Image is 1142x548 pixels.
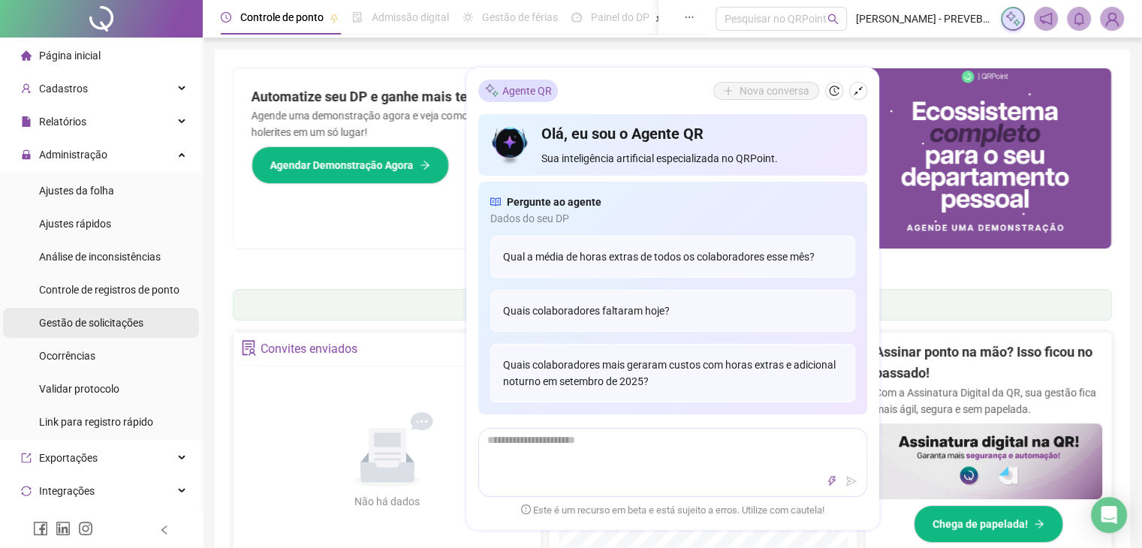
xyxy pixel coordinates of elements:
[21,453,32,463] span: export
[914,505,1063,543] button: Chega de papelada!
[39,185,114,197] span: Ajustes da folha
[252,146,449,184] button: Agendar Demonstração Agora
[39,149,107,161] span: Administração
[875,342,1102,384] h2: Assinar ponto na mão? Isso ficou no passado!
[21,116,32,127] span: file
[490,194,501,210] span: read
[21,486,32,496] span: sync
[655,14,664,23] span: pushpin
[21,149,32,160] span: lock
[673,68,1112,248] img: banner%2Fd57e337e-a0d3-4837-9615-f134fc33a8e6.png
[507,194,601,210] span: Pergunte ao agente
[39,416,153,428] span: Link para registro rápido
[252,86,655,107] h2: Automatize seu DP e ganhe mais tempo! 🚀
[352,12,363,23] span: file-done
[713,82,819,100] button: Nova conversa
[21,50,32,61] span: home
[1005,11,1021,27] img: sparkle-icon.fc2bf0ac1784a2077858766a79e2daf3.svg
[478,80,558,102] div: Agente QR
[842,472,860,490] button: send
[490,344,855,402] div: Quais colaboradores mais geraram custos com horas extras e adicional noturno em setembro de 2025?
[591,11,649,23] span: Painel do DP
[240,11,324,23] span: Controle de ponto
[482,11,558,23] span: Gestão de férias
[1039,12,1053,26] span: notification
[1034,519,1044,529] span: arrow-right
[1101,8,1123,30] img: 86493
[318,493,456,510] div: Não há dados
[159,525,170,535] span: left
[33,521,48,536] span: facebook
[541,123,854,144] h4: Olá, eu sou o Agente QR
[330,14,339,23] span: pushpin
[56,521,71,536] span: linkedin
[39,452,98,464] span: Exportações
[463,12,473,23] span: sun
[39,50,101,62] span: Página inicial
[827,14,839,25] span: search
[21,83,32,94] span: user-add
[484,83,499,98] img: sparkle-icon.fc2bf0ac1784a2077858766a79e2daf3.svg
[684,12,695,23] span: ellipsis
[853,86,863,96] span: shrink
[261,336,357,362] div: Convites enviados
[39,383,119,395] span: Validar protocolo
[521,504,531,514] span: exclamation-circle
[1091,497,1127,533] div: Open Intercom Messenger
[827,476,837,486] span: thunderbolt
[221,12,231,23] span: clock-circle
[39,116,86,128] span: Relatórios
[39,83,88,95] span: Cadastros
[241,340,257,356] span: solution
[78,521,93,536] span: instagram
[39,485,95,497] span: Integrações
[39,350,95,362] span: Ocorrências
[490,290,855,332] div: Quais colaboradores faltaram hoje?
[490,123,530,167] img: icon
[521,503,824,518] span: Este é um recurso em beta e está sujeito a erros. Utilize com cautela!
[875,384,1102,417] p: Com a Assinatura Digital da QR, sua gestão fica mais ágil, segura e sem papelada.
[1072,12,1086,26] span: bell
[490,236,855,278] div: Qual a média de horas extras de todos os colaboradores esse mês?
[875,423,1102,499] img: banner%2F02c71560-61a6-44d4-94b9-c8ab97240462.png
[372,11,449,23] span: Admissão digital
[252,107,655,140] p: Agende uma demonstração agora e veja como simplificamos admissão, ponto, férias e holerites em um...
[829,86,839,96] span: history
[856,11,992,27] span: [PERSON_NAME] - PREVEBRAS TREINAMENTOS LTDA
[571,12,582,23] span: dashboard
[823,472,841,490] button: thunderbolt
[39,317,143,329] span: Gestão de solicitações
[420,160,430,170] span: arrow-right
[39,251,161,263] span: Análise de inconsistências
[270,157,414,173] span: Agendar Demonstração Agora
[490,210,855,227] span: Dados do seu DP
[39,218,111,230] span: Ajustes rápidos
[933,516,1028,532] span: Chega de papelada!
[541,150,854,167] span: Sua inteligência artificial especializada no QRPoint.
[39,284,179,296] span: Controle de registros de ponto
